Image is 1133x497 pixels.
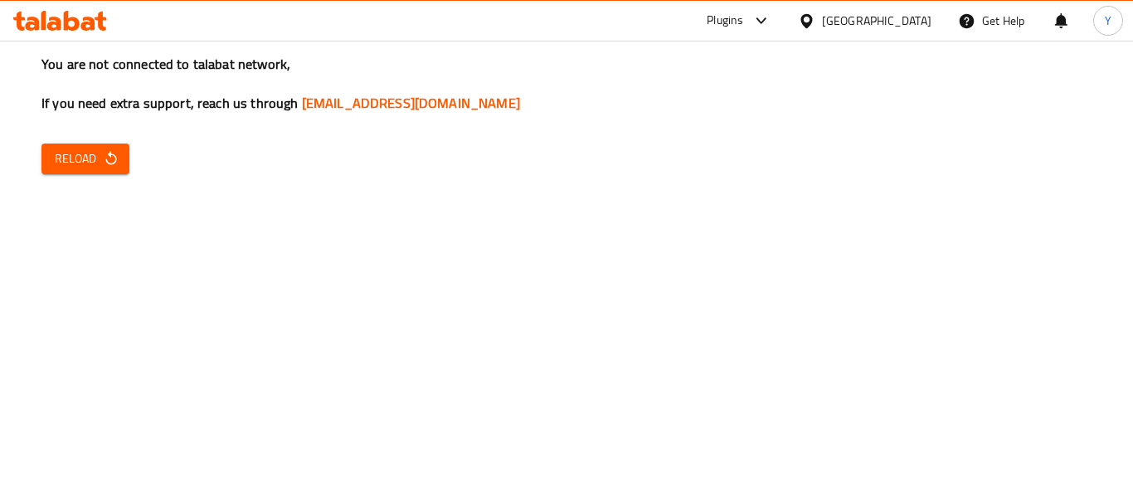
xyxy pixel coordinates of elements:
[1105,12,1111,30] span: Y
[822,12,931,30] div: [GEOGRAPHIC_DATA]
[302,90,520,115] a: [EMAIL_ADDRESS][DOMAIN_NAME]
[41,144,129,174] button: Reload
[41,55,1092,113] h3: You are not connected to talabat network, If you need extra support, reach us through
[55,149,116,169] span: Reload
[707,11,743,31] div: Plugins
